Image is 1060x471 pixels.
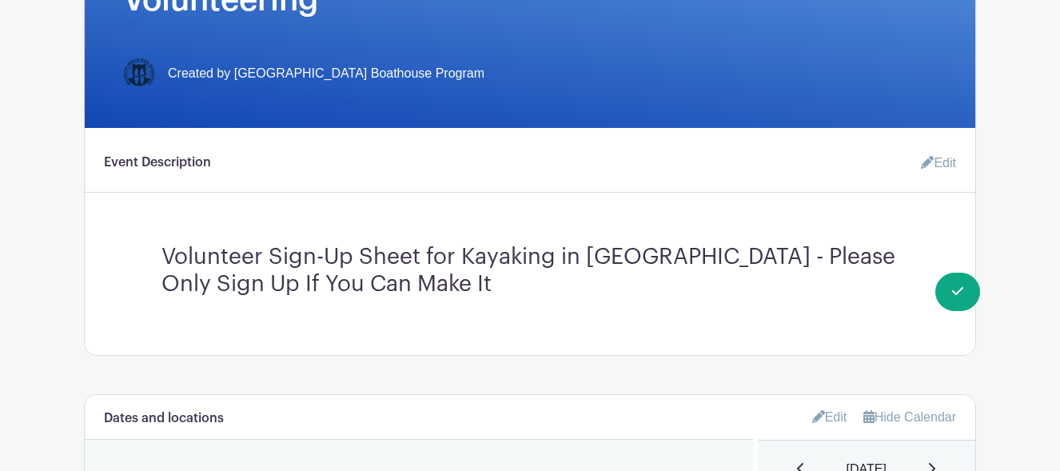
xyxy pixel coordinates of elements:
[104,411,224,426] h6: Dates and locations
[812,404,847,430] a: Edit
[161,231,899,297] h3: Volunteer Sign-Up Sheet for Kayaking in [GEOGRAPHIC_DATA] - Please Only Sign Up If You Can Make It
[104,155,211,170] h6: Event Description
[168,64,484,83] span: Created by [GEOGRAPHIC_DATA] Boathouse Program
[863,410,956,424] a: Hide Calendar
[123,58,155,90] img: Logo-Title.png
[908,147,956,179] a: Edit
